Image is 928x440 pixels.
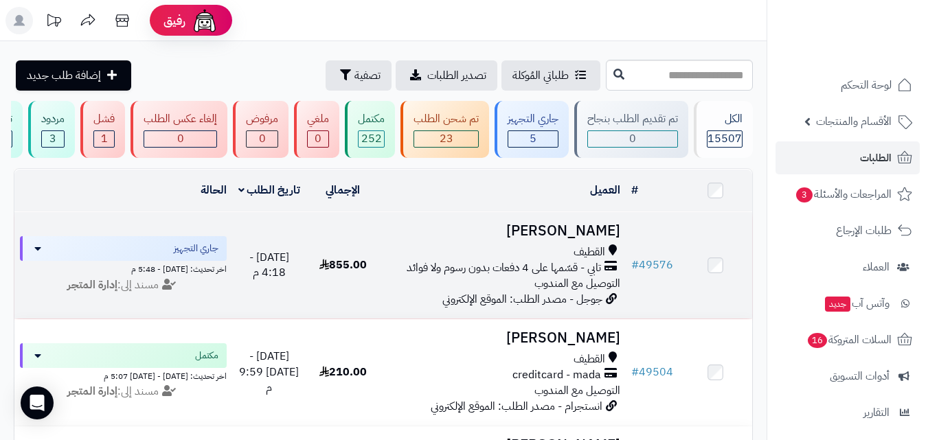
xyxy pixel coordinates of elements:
[414,131,478,147] div: 23
[691,101,756,158] a: الكل15507
[629,130,636,147] span: 0
[631,257,639,273] span: #
[590,182,620,198] a: العميل
[67,383,117,400] strong: إدارة المتجر
[427,67,486,84] span: تصدير الطلبات
[36,7,71,38] a: تحديثات المنصة
[631,182,638,198] a: #
[78,101,128,158] a: فشل 1
[534,382,620,399] span: التوصيل مع المندوب
[863,257,890,277] span: العملاء
[41,111,65,127] div: مردود
[358,111,385,127] div: مكتمل
[708,130,742,147] span: 15507
[359,131,384,147] div: 252
[587,111,678,127] div: تم تقديم الطلب بنجاح
[776,251,920,283] a: العملاء
[319,257,367,273] span: 855.00
[230,101,291,158] a: مرفوض 0
[431,398,602,415] span: انستجرام - مصدر الطلب: الموقع الإلكتروني
[534,275,620,292] span: التوصيل مع المندوب
[191,7,218,34] img: ai-face.png
[307,111,329,127] div: ملغي
[249,249,289,281] span: [DATE] - 4:18 م
[239,348,299,396] span: [DATE] - [DATE] 9:59 م
[16,60,131,91] a: إضافة طلب جديد
[10,277,237,293] div: مسند إلى:
[776,360,920,393] a: أدوات التسويق
[588,131,677,147] div: 0
[796,187,813,202] span: 3
[808,333,827,348] span: 16
[20,261,227,275] div: اخر تحديث: [DATE] - 5:48 م
[631,364,639,380] span: #
[776,141,920,174] a: الطلبات
[163,12,185,29] span: رفيق
[841,76,892,95] span: لوحة التحكم
[177,130,184,147] span: 0
[776,287,920,320] a: وآتس آبجديد
[144,131,216,147] div: 0
[308,131,328,147] div: 0
[195,349,218,362] span: مكتمل
[863,403,890,422] span: التقارير
[631,364,673,380] a: #49504
[512,67,569,84] span: طلباتي المُوكلة
[49,130,56,147] span: 3
[385,330,620,346] h3: [PERSON_NAME]
[247,131,278,147] div: 0
[776,69,920,102] a: لوحة التحكم
[492,101,571,158] a: جاري التجهيز 5
[315,130,321,147] span: 0
[94,131,114,147] div: 1
[414,111,479,127] div: تم شحن الطلب
[174,242,218,255] span: جاري التجهيز
[319,364,367,380] span: 210.00
[825,297,850,312] span: جديد
[259,130,266,147] span: 0
[571,101,691,158] a: تم تقديم الطلب بنجاح 0
[776,214,920,247] a: طلبات الإرجاع
[631,257,673,273] a: #49576
[128,101,230,158] a: إلغاء عكس الطلب 0
[508,111,558,127] div: جاري التجهيز
[836,221,892,240] span: طلبات الإرجاع
[238,182,301,198] a: تاريخ الطلب
[776,323,920,356] a: السلات المتروكة16
[246,111,278,127] div: مرفوض
[144,111,217,127] div: إلغاء عكس الطلب
[291,101,342,158] a: ملغي 0
[67,277,117,293] strong: إدارة المتجر
[354,67,381,84] span: تصفية
[21,386,54,419] div: Open Intercom Messenger
[816,112,892,131] span: الأقسام والمنتجات
[201,182,227,198] a: الحالة
[795,185,892,204] span: المراجعات والأسئلة
[440,130,453,147] span: 23
[512,367,601,383] span: creditcard - mada
[530,130,536,147] span: 5
[396,60,497,91] a: تصدير الطلبات
[574,351,605,367] span: القطيف
[776,396,920,429] a: التقارير
[860,148,892,167] span: الطلبات
[806,330,892,349] span: السلات المتروكة
[93,111,115,127] div: فشل
[824,294,890,313] span: وآتس آب
[501,60,600,91] a: طلباتي المُوكلة
[407,260,601,276] span: تابي - قسّمها على 4 دفعات بدون رسوم ولا فوائد
[10,384,237,400] div: مسند إلى:
[574,244,605,260] span: القطيف
[830,367,890,386] span: أدوات التسويق
[385,223,620,239] h3: [PERSON_NAME]
[361,130,382,147] span: 252
[707,111,743,127] div: الكل
[25,101,78,158] a: مردود 3
[442,291,602,308] span: جوجل - مصدر الطلب: الموقع الإلكتروني
[20,368,227,382] div: اخر تحديث: [DATE] - [DATE] 5:07 م
[326,182,360,198] a: الإجمالي
[326,60,392,91] button: تصفية
[27,67,101,84] span: إضافة طلب جديد
[42,131,64,147] div: 3
[101,130,108,147] span: 1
